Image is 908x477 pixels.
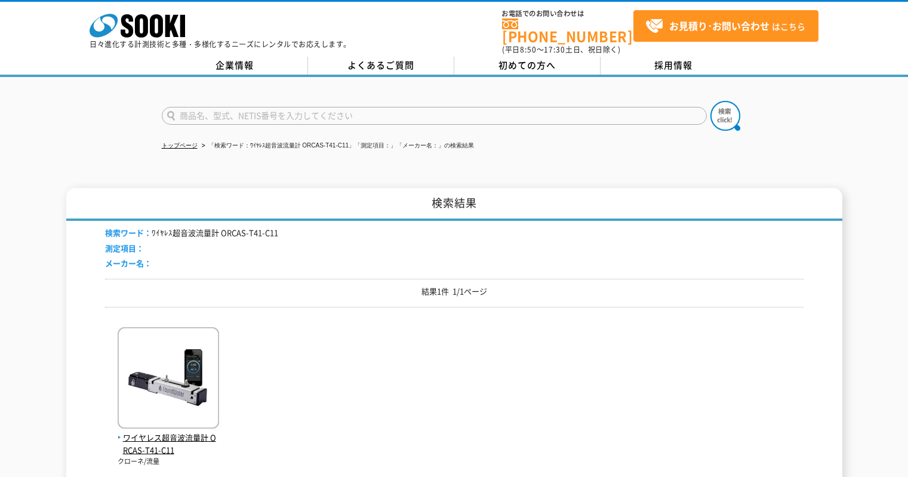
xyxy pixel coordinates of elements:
a: 初めての方へ [454,57,601,75]
input: 商品名、型式、NETIS番号を入力してください [162,107,707,125]
li: 「検索ワード：ﾜｲﾔﾚｽ超音波流量計 ORCAS-T41-C11」「測定項目：」「メーカー名：」の検索結果 [199,140,475,152]
a: [PHONE_NUMBER] [502,19,633,43]
a: 採用情報 [601,57,747,75]
img: ORCAS-T41-C11 [118,327,219,432]
p: 結果1件 1/1ページ [105,285,804,298]
span: 初めての方へ [498,59,556,72]
a: お見積り･お問い合わせはこちら [633,10,818,42]
span: 17:30 [544,44,565,55]
a: ワイヤレス超音波流量計 ORCAS-T41-C11 [118,419,219,456]
p: クローネ/流量 [118,457,219,467]
span: 測定項目： [105,242,144,254]
img: btn_search.png [710,101,740,131]
span: 検索ワード： [105,227,152,238]
span: ワイヤレス超音波流量計 ORCAS-T41-C11 [118,432,219,457]
a: よくあるご質問 [308,57,454,75]
a: トップページ [162,142,198,149]
h1: 検索結果 [66,188,842,221]
a: 企業情報 [162,57,308,75]
strong: お見積り･お問い合わせ [669,19,770,33]
span: 8:50 [520,44,537,55]
span: お電話でのお問い合わせは [502,10,633,17]
p: 日々進化する計測技術と多種・多様化するニーズにレンタルでお応えします。 [90,41,351,48]
li: ﾜｲﾔﾚｽ超音波流量計 ORCAS-T41-C11 [105,227,278,239]
span: はこちら [645,17,805,35]
span: (平日 ～ 土日、祝日除く) [502,44,620,55]
span: メーカー名： [105,257,152,269]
